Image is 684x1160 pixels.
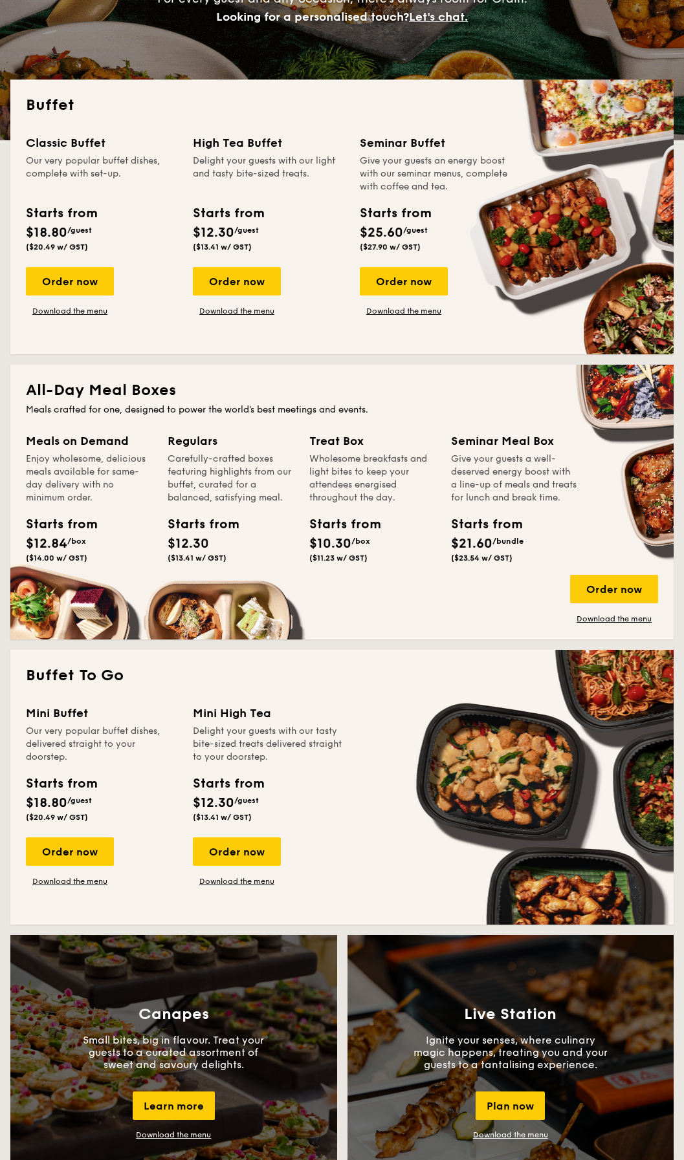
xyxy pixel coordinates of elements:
a: Download the menu [136,1130,211,1139]
span: ($13.41 w/ GST) [193,242,252,252]
span: /guest [67,796,92,805]
span: ($14.00 w/ GST) [26,553,87,563]
div: Order now [570,575,658,603]
div: Starts from [193,774,263,793]
a: Download the menu [193,306,281,316]
span: /guest [234,226,259,235]
div: Order now [193,267,281,295]
span: ($27.90 w/ GST) [360,242,421,252]
div: Give your guests a well-deserved energy boost with a line-up of meals and treats for lunch and br... [451,453,577,504]
span: /guest [403,226,428,235]
div: Enjoy wholesome, delicious meals available for same-day delivery with no minimum order. [26,453,152,504]
p: Ignite your senses, where culinary magic happens, treating you and your guests to a tantalising e... [414,1034,608,1071]
div: Our very popular buffet dishes, delivered straight to your doorstep. [26,725,177,764]
span: $18.80 [26,795,67,811]
h2: Buffet To Go [26,665,658,686]
div: Order now [26,267,114,295]
div: Starts from [309,515,368,534]
div: Wholesome breakfasts and light bites to keep your attendees energised throughout the day. [309,453,436,504]
span: $10.30 [309,536,351,552]
span: /box [67,537,86,546]
span: $12.84 [26,536,67,552]
div: Starts from [26,515,84,534]
span: /bundle [492,537,524,546]
div: Starts from [360,204,430,223]
div: Plan now [476,1091,545,1120]
div: Regulars [168,432,294,450]
div: Starts from [193,204,263,223]
span: /guest [67,226,92,235]
div: Order now [193,837,281,866]
a: Download the menu [193,876,281,886]
div: Mini Buffet [26,704,177,722]
span: $18.80 [26,225,67,241]
span: $21.60 [451,536,492,552]
span: /guest [234,796,259,805]
div: Mini High Tea [193,704,344,722]
span: ($11.23 w/ GST) [309,553,368,563]
div: Order now [26,837,114,866]
h3: Live Station [464,1005,557,1024]
div: Treat Box [309,432,436,450]
span: ($13.41 w/ GST) [168,553,226,563]
div: Our very popular buffet dishes, complete with set-up. [26,155,177,193]
p: Small bites, big in flavour. Treat your guests to a curated assortment of sweet and savoury delig... [76,1034,270,1071]
span: $12.30 [168,536,209,552]
div: Starts from [26,774,96,793]
h2: All-Day Meal Boxes [26,380,658,401]
div: Delight your guests with our tasty bite-sized treats delivered straight to your doorstep. [193,725,344,764]
a: Download the menu [26,876,114,886]
div: Starts from [168,515,226,534]
div: Meals on Demand [26,432,152,450]
span: Looking for a personalised touch? [216,10,409,24]
div: Meals crafted for one, designed to power the world's best meetings and events. [26,403,658,416]
span: ($13.41 w/ GST) [193,813,252,822]
span: ($20.49 w/ GST) [26,813,88,822]
div: Classic Buffet [26,134,177,152]
span: $12.30 [193,225,234,241]
div: High Tea Buffet [193,134,344,152]
div: Carefully-crafted boxes featuring highlights from our buffet, curated for a balanced, satisfying ... [168,453,294,504]
div: Give your guests an energy boost with our seminar menus, complete with coffee and tea. [360,155,511,193]
div: Starts from [451,515,509,534]
div: Starts from [26,204,96,223]
a: Download the menu [473,1130,548,1139]
span: $12.30 [193,795,234,811]
div: Order now [360,267,448,295]
div: Learn more [133,1091,215,1120]
a: Download the menu [26,306,114,316]
a: Download the menu [360,306,448,316]
span: $25.60 [360,225,403,241]
div: Seminar Buffet [360,134,511,152]
span: /box [351,537,370,546]
div: Delight your guests with our light and tasty bite-sized treats. [193,155,344,193]
span: Let's chat. [409,10,468,24]
span: ($20.49 w/ GST) [26,242,88,252]
h3: Canapes [138,1005,209,1024]
a: Download the menu [570,614,658,624]
h2: Buffet [26,95,658,116]
span: ($23.54 w/ GST) [451,553,513,563]
div: Seminar Meal Box [451,432,577,450]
